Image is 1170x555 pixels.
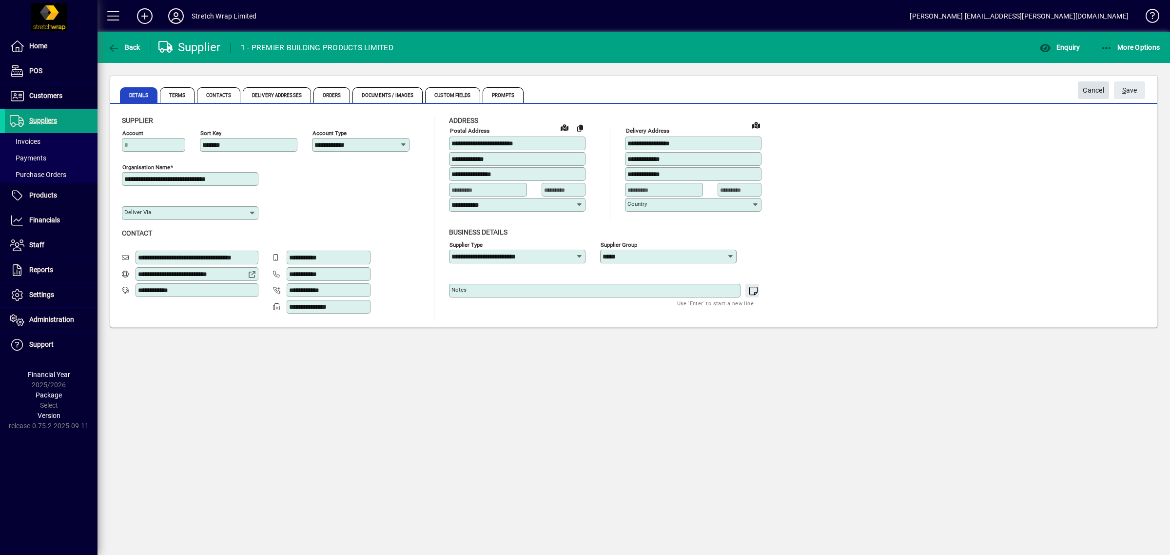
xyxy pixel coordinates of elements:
[910,8,1129,24] div: [PERSON_NAME] [EMAIL_ADDRESS][PERSON_NAME][DOMAIN_NAME]
[5,183,97,208] a: Products
[483,87,524,103] span: Prompts
[29,266,53,274] span: Reports
[5,208,97,233] a: Financials
[449,241,483,248] mat-label: Supplier type
[10,154,46,162] span: Payments
[36,391,62,399] span: Package
[160,7,192,25] button: Profile
[1138,2,1158,34] a: Knowledge Base
[5,308,97,332] a: Administration
[192,8,257,24] div: Stretch Wrap Limited
[1039,43,1080,51] span: Enquiry
[29,67,42,75] span: POS
[29,241,44,249] span: Staff
[677,297,754,309] mat-hint: Use 'Enter' to start a new line
[29,92,62,99] span: Customers
[5,59,97,83] a: POS
[748,117,764,133] a: View on map
[601,241,637,248] mat-label: Supplier group
[241,40,393,56] div: 1 - PREMIER BUILDING PRODUCTS LIMITED
[557,119,572,135] a: View on map
[122,229,152,237] span: Contact
[5,84,97,108] a: Customers
[1101,43,1160,51] span: More Options
[29,42,47,50] span: Home
[5,258,97,282] a: Reports
[122,164,170,171] mat-label: Organisation name
[29,291,54,298] span: Settings
[5,333,97,357] a: Support
[313,87,351,103] span: Orders
[97,39,151,56] app-page-header-button: Back
[200,130,221,137] mat-label: Sort key
[28,371,70,378] span: Financial Year
[105,39,143,56] button: Back
[1037,39,1082,56] button: Enquiry
[160,87,195,103] span: Terms
[10,138,40,145] span: Invoices
[1114,81,1145,99] button: Save
[10,171,66,178] span: Purchase Orders
[29,191,57,199] span: Products
[1122,82,1137,99] span: ave
[243,87,311,103] span: Delivery Addresses
[5,133,97,150] a: Invoices
[29,316,74,323] span: Administration
[449,117,478,124] span: Address
[1122,86,1126,94] span: S
[5,233,97,258] a: Staff
[120,87,157,103] span: Details
[5,283,97,307] a: Settings
[1083,82,1104,99] span: Cancel
[352,87,423,103] span: Documents / Images
[1078,81,1109,99] button: Cancel
[5,34,97,59] a: Home
[29,340,54,348] span: Support
[572,120,588,136] button: Copy to Delivery address
[627,200,647,207] mat-label: Country
[197,87,240,103] span: Contacts
[1098,39,1163,56] button: More Options
[122,117,153,124] span: Supplier
[29,117,57,124] span: Suppliers
[38,412,60,419] span: Version
[312,130,347,137] mat-label: Account Type
[5,150,97,166] a: Payments
[124,209,151,216] mat-label: Deliver via
[451,286,467,293] mat-label: Notes
[425,87,480,103] span: Custom Fields
[158,40,221,55] div: Supplier
[122,130,143,137] mat-label: Account
[29,216,60,224] span: Financials
[129,7,160,25] button: Add
[449,228,507,236] span: Business details
[108,43,140,51] span: Back
[5,166,97,183] a: Purchase Orders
